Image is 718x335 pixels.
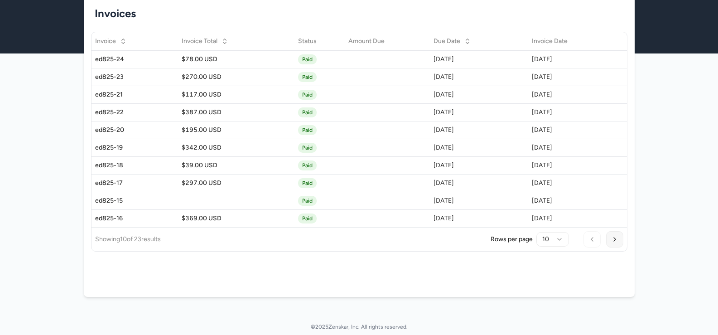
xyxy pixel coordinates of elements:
[434,108,525,117] div: [DATE]
[428,34,477,49] button: Due Date
[298,178,317,188] span: Paid
[434,73,525,82] div: [DATE]
[528,32,612,50] th: Invoice Date
[298,107,317,117] span: Paid
[95,73,175,82] div: ed825-23
[298,196,317,206] span: Paid
[182,108,290,117] div: $387.00 USD
[95,108,175,117] div: ed825-22
[532,143,609,152] div: [DATE]
[95,126,175,135] div: ed825-20
[532,214,609,223] div: [DATE]
[434,126,525,135] div: [DATE]
[95,55,175,64] div: ed825-24
[298,125,317,135] span: Paid
[95,37,116,46] span: Invoice
[298,72,317,82] span: Paid
[345,32,430,50] th: Amount Due
[95,179,175,188] div: ed825-17
[434,143,525,152] div: [DATE]
[182,143,290,152] div: $342.00 USD
[182,37,217,46] span: Invoice Total
[532,196,609,205] div: [DATE]
[294,32,345,50] th: Status
[182,55,290,64] div: $78.00 USD
[532,179,609,188] div: [DATE]
[434,161,525,170] div: [DATE]
[182,90,290,99] div: $117.00 USD
[298,90,317,100] span: Paid
[434,90,525,99] div: [DATE]
[434,214,525,223] div: [DATE]
[532,90,609,99] div: [DATE]
[182,161,290,170] div: $39.00 USD
[298,160,317,170] span: Paid
[95,214,175,223] div: ed825-16
[298,143,317,153] span: Paid
[176,34,234,49] button: Invoice Total
[182,126,290,135] div: $195.00 USD
[491,235,533,244] p: Rows per page
[95,90,175,99] div: ed825-21
[182,73,290,82] div: $270.00 USD
[298,214,317,223] span: Paid
[69,319,649,335] div: © 2025 Zenskar, Inc. All rights reserved.
[434,37,460,46] span: Due Date
[182,214,290,223] div: $369.00 USD
[95,143,175,152] div: ed825-19
[95,161,175,170] div: ed825-18
[95,235,161,244] p: Showing 10 of 23 results
[90,34,132,49] button: Invoice
[95,6,617,21] h1: Invoices
[532,161,609,170] div: [DATE]
[95,196,175,205] div: ed825-15
[532,55,609,64] div: [DATE]
[532,126,609,135] div: [DATE]
[434,196,525,205] div: [DATE]
[434,179,525,188] div: [DATE]
[434,55,525,64] div: [DATE]
[532,73,609,82] div: [DATE]
[532,108,609,117] div: [DATE]
[182,179,290,188] div: $297.00 USD
[298,54,317,64] span: Paid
